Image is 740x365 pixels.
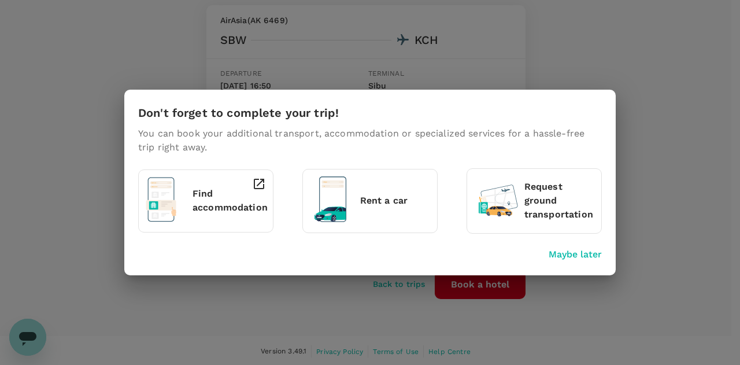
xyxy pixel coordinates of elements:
[360,194,430,208] p: Rent a car
[138,127,602,154] p: You can book your additional transport, accommodation or specialized services for a hassle-free t...
[193,187,268,215] p: Find accommodation
[549,248,602,261] button: Maybe later
[138,104,339,122] h6: Don't forget to complete your trip!
[524,180,594,222] p: Request ground transportation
